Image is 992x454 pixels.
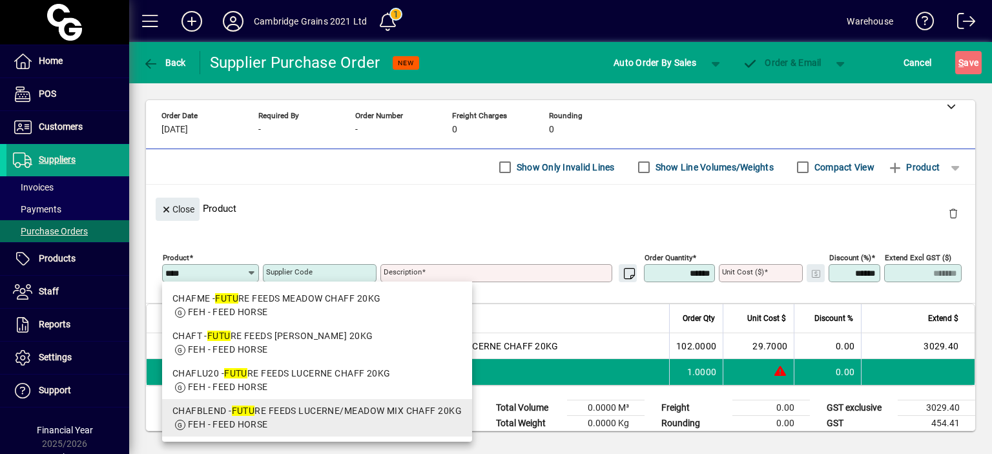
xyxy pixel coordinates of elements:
[254,11,367,32] div: Cambridge Grains 2021 Ltd
[906,3,935,45] a: Knowledge Base
[152,203,203,214] app-page-header-button: Close
[847,11,893,32] div: Warehouse
[162,287,472,324] mat-option: CHAFME - FUTURE FEEDS MEADOW CHAFF 20KG
[947,3,976,45] a: Logout
[139,51,189,74] button: Back
[39,385,71,395] span: Support
[39,319,70,329] span: Reports
[6,111,129,143] a: Customers
[207,331,231,341] em: FUTU
[732,416,810,431] td: 0.00
[669,333,723,359] td: 102.0000
[900,51,935,74] button: Cancel
[6,375,129,407] a: Support
[6,342,129,374] a: Settings
[898,416,975,431] td: 454.41
[722,267,764,276] mat-label: Unit Cost ($)
[266,267,313,276] mat-label: Supplier Code
[885,253,951,262] mat-label: Extend excl GST ($)
[6,243,129,275] a: Products
[736,51,828,74] button: Order & Email
[6,309,129,341] a: Reports
[958,52,978,73] span: ave
[743,57,821,68] span: Order & Email
[814,311,853,325] span: Discount %
[188,419,268,429] span: FEH - FEED HORSE
[829,253,871,262] mat-label: Discount (%)
[162,362,472,399] mat-option: CHAFLU20 - FUTURE FEEDS LUCERNE CHAFF 20KG
[861,333,975,359] td: 3029.40
[6,78,129,110] a: POS
[39,352,72,362] span: Settings
[820,400,898,416] td: GST exclusive
[655,416,732,431] td: Rounding
[683,311,715,325] span: Order Qty
[258,125,261,135] span: -
[452,125,457,135] span: 0
[723,333,794,359] td: 29.7000
[188,307,268,317] span: FEH - FEED HORSE
[224,368,247,378] em: FUTU
[396,340,559,353] span: FUTURE FEEDS LUCERNE CHAFF 20KG
[820,416,898,431] td: GST
[143,57,186,68] span: Back
[812,161,874,174] label: Compact View
[398,59,414,67] span: NEW
[39,253,76,263] span: Products
[938,207,969,219] app-page-header-button: Delete
[6,176,129,198] a: Invoices
[162,399,472,437] mat-option: CHAFBLEND - FUTURE FEEDS LUCERNE/MEADOW MIX CHAFF 20KG
[645,253,692,262] mat-label: Order Quantity
[384,267,422,276] mat-label: Description
[904,52,932,73] span: Cancel
[958,57,964,68] span: S
[355,125,358,135] span: -
[39,121,83,132] span: Customers
[607,51,703,74] button: Auto Order By Sales
[567,416,645,431] td: 0.0000 Kg
[163,253,189,262] mat-label: Product
[6,45,129,77] a: Home
[13,182,54,192] span: Invoices
[567,400,645,416] td: 0.0000 M³
[212,10,254,33] button: Profile
[490,400,567,416] td: Total Volume
[210,52,380,73] div: Supplier Purchase Order
[39,286,59,296] span: Staff
[129,51,200,74] app-page-header-button: Back
[732,400,810,416] td: 0.00
[39,154,76,165] span: Suppliers
[39,88,56,99] span: POS
[794,359,861,385] td: 0.00
[747,311,786,325] span: Unit Cost $
[653,161,774,174] label: Show Line Volumes/Weights
[514,161,615,174] label: Show Only Invalid Lines
[13,204,61,214] span: Payments
[146,185,975,232] div: Product
[156,198,200,221] button: Close
[669,359,723,385] td: 1.0000
[955,51,982,74] button: Save
[162,324,472,362] mat-option: CHAFT - FUTURE FEEDS TIMOTHY CHAFF 20KG
[928,311,958,325] span: Extend $
[172,329,462,343] div: CHAFT - RE FEEDS [PERSON_NAME] 20KG
[614,52,696,73] span: Auto Order By Sales
[161,199,194,220] span: Close
[938,198,969,229] button: Delete
[172,367,462,380] div: CHAFLU20 - RE FEEDS LUCERNE CHAFF 20KG
[171,10,212,33] button: Add
[188,382,268,392] span: FEH - FEED HORSE
[188,344,268,355] span: FEH - FEED HORSE
[37,425,93,435] span: Financial Year
[161,125,188,135] span: [DATE]
[549,125,554,135] span: 0
[794,333,861,359] td: 0.00
[232,406,255,416] em: FUTU
[6,276,129,308] a: Staff
[13,226,88,236] span: Purchase Orders
[172,404,462,418] div: CHAFBLEND - RE FEEDS LUCERNE/MEADOW MIX CHAFF 20KG
[490,416,567,431] td: Total Weight
[39,56,63,66] span: Home
[6,198,129,220] a: Payments
[655,400,732,416] td: Freight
